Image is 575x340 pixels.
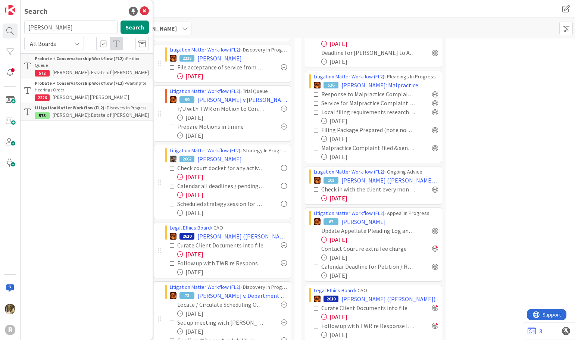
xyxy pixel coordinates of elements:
[53,94,129,100] span: [PERSON_NAME] [[PERSON_NAME]]
[177,268,287,277] div: [DATE]
[30,40,56,47] span: All Boards
[177,259,265,268] div: Follow up with TWR re Response letter
[321,143,416,152] div: Malpractice Complaint filed & sent out for Service [paralegal] by [DATE]
[170,284,240,290] a: Litigation Matter Workflow (FL2)
[179,156,194,162] div: 2662
[321,194,438,203] div: [DATE]
[314,82,321,88] img: TR
[197,155,242,163] span: [PERSON_NAME]
[177,113,287,122] div: [DATE]
[321,57,438,66] div: [DATE]
[314,218,321,225] img: TR
[321,48,416,57] div: Deadline for [PERSON_NAME] to Answer Complaint : [DATE]
[24,21,118,34] input: Search for title...
[170,283,287,291] div: › Discovery In Progress
[314,296,321,302] img: TR
[177,172,287,181] div: [DATE]
[321,116,438,125] div: [DATE]
[177,241,265,250] div: Curate Client Documents into file
[170,87,287,95] div: › Trial Queue
[321,39,438,48] div: [DATE]
[179,292,194,299] div: 73
[35,94,50,101] div: 2226
[314,287,438,294] div: › CAO
[321,330,438,339] div: [DATE]
[321,253,438,262] div: [DATE]
[170,292,176,299] img: TR
[321,262,416,271] div: Calendar Deadline for Petition / Response
[24,6,47,17] div: Search
[177,72,287,81] div: [DATE]
[179,55,194,62] div: 2238
[35,80,149,93] div: Waiting for Hearing / Order
[170,233,176,240] img: TR
[35,70,50,77] div: 572
[170,88,240,94] a: Litigation Matter Workflow (FL2)
[177,122,260,131] div: Prepare Motions in limine
[21,78,153,103] a: Probate + Conservatorship Workflow (FL2) ›Waiting for Hearing / Order2226[PERSON_NAME] [[PERSON_N...
[35,80,126,86] b: Probate + Conservatorship Workflow (FL2) ›
[53,69,149,76] span: [PERSON_NAME]: Estate of [PERSON_NAME]
[5,5,15,15] img: Visit kanbanzone.com
[314,168,384,175] a: Litigation Matter Workflow (FL2)
[35,56,126,61] b: Probate + Conservatorship Workflow (FL2) ›
[177,208,287,217] div: [DATE]
[170,156,176,162] img: MW
[170,46,240,53] a: Litigation Matter Workflow (FL2)
[321,125,416,134] div: Filing Package Prepared (note no. of copies, cover sheet, etc.) + Filing Fee Noted [paralegal]
[197,291,287,300] span: [PERSON_NAME] v. Department of Human Services
[314,210,384,216] a: Litigation Matter Workflow (FL2)
[321,312,438,321] div: [DATE]
[324,82,338,88] div: 516
[177,199,265,208] div: Scheduled strategy session for TWR, INC & responsible attorney [paralegal]
[321,244,416,253] div: Contact Court re extra fee charge
[177,104,265,113] div: F/U with TWR on Motion to Consolidate - sent for review
[132,24,177,33] span: [PERSON_NAME]
[341,176,438,185] span: [PERSON_NAME] ([PERSON_NAME] v [PERSON_NAME])
[177,318,265,327] div: Set up meeting with [PERSON_NAME] to discuss trial prep.
[314,73,384,80] a: Litigation Matter Workflow (FL2)
[321,271,438,280] div: [DATE]
[170,224,211,231] a: Legal Ethics Board
[314,177,321,184] img: TR
[321,99,416,107] div: Service for Malpractice Complaint Verified Completed (depends on service method) [paralegal]
[321,303,416,312] div: Curate Client Documents into file
[528,327,542,336] a: 3
[321,226,416,235] div: Update Appellate Pleading Log and Calendar the Deadline
[35,55,149,69] div: Petition Queue
[321,90,416,99] div: Response to Malpractice Complaint calendared & card next deadline updated [paralegal]
[179,233,194,240] div: 2610
[170,55,176,62] img: TR
[314,73,438,81] div: › Pleadings In Progress
[341,217,386,226] span: [PERSON_NAME]
[177,300,265,309] div: Locate / Circulate Scheduling Order
[170,224,287,232] div: › CAO
[21,103,153,121] a: Litigation Matter Workflow (FL2) ›Discovery In Progress573[PERSON_NAME]: Estate of [PERSON_NAME]
[314,168,438,176] div: › Ongoing Advice
[321,321,416,330] div: Follow up with TWR re Response letter
[321,134,438,143] div: [DATE]
[324,218,338,225] div: 67
[177,190,287,199] div: [DATE]
[177,309,287,318] div: [DATE]
[177,163,265,172] div: Check court docket for any active cases: Pull all existing documents and put in case pleading fol...
[177,181,265,190] div: Calendar all deadlines / pending hearings / etc. Update "Next Deadline" field on this card
[5,304,15,314] img: DG
[341,294,435,303] span: [PERSON_NAME] ([PERSON_NAME])
[341,81,418,90] span: [PERSON_NAME]: Malpractice
[177,131,287,140] div: [DATE]
[177,327,287,336] div: [DATE]
[170,147,240,154] a: Litigation Matter Workflow (FL2)
[324,177,338,184] div: 103
[321,235,438,244] div: [DATE]
[16,1,34,10] span: Support
[321,185,416,194] div: Check in with the client every month around the 15th Copy this task to next month if needed
[177,63,265,72] div: File acceptance of service from Wang & [PERSON_NAME]
[321,107,416,116] div: Local filing requirements researched from [GEOGRAPHIC_DATA] [paralegal]
[197,95,287,104] span: [PERSON_NAME] v [PERSON_NAME]
[197,54,242,63] span: [PERSON_NAME]
[197,232,287,241] span: [PERSON_NAME] ([PERSON_NAME])
[53,112,149,118] span: [PERSON_NAME]: Estate of [PERSON_NAME]
[35,105,149,111] div: Discovery In Progress
[170,147,287,155] div: › Strategy In Progress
